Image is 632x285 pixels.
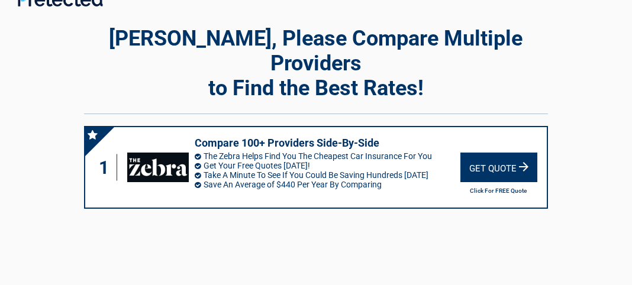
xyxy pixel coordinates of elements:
li: Take A Minute To See If You Could Be Saving Hundreds [DATE] [195,170,460,180]
li: Get Your Free Quotes [DATE]! [195,161,460,170]
h3: Compare 100+ Providers Side-By-Side [195,136,460,150]
div: Get Quote [460,153,537,182]
li: The Zebra Helps Find You The Cheapest Car Insurance For You [195,151,460,161]
img: thezebra's logo [127,153,188,182]
h2: Click For FREE Quote [460,187,536,194]
h2: [PERSON_NAME], Please Compare Multiple Providers to Find the Best Rates! [84,26,547,101]
li: Save An Average of $440 Per Year By Comparing [195,180,460,189]
div: 1 [97,154,117,181]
